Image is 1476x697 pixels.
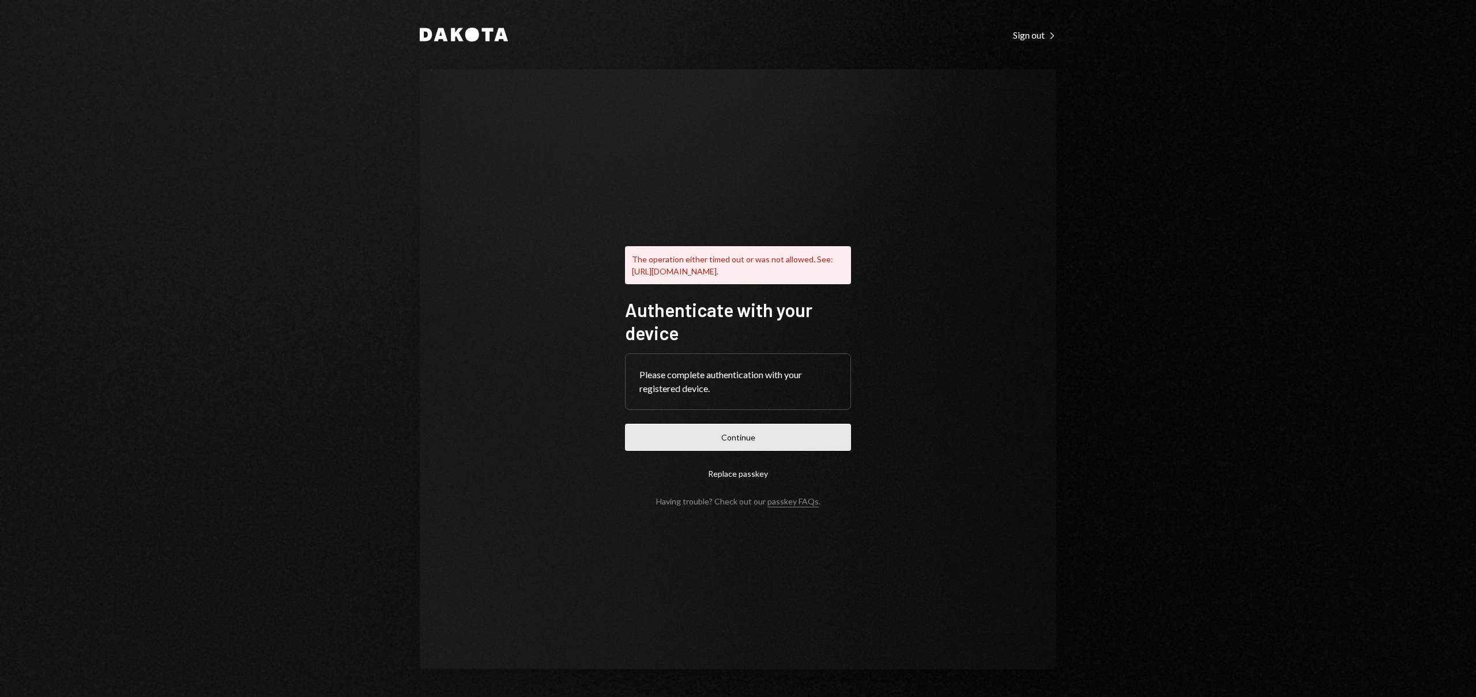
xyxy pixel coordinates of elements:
a: Sign out [1013,28,1056,41]
div: Having trouble? Check out our . [656,496,820,506]
div: The operation either timed out or was not allowed. See: [URL][DOMAIN_NAME]. [625,246,851,284]
h1: Authenticate with your device [625,298,851,344]
button: Continue [625,424,851,451]
div: Sign out [1013,29,1056,41]
a: passkey FAQs [767,496,819,507]
div: Please complete authentication with your registered device. [639,368,837,395]
button: Replace passkey [625,460,851,487]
